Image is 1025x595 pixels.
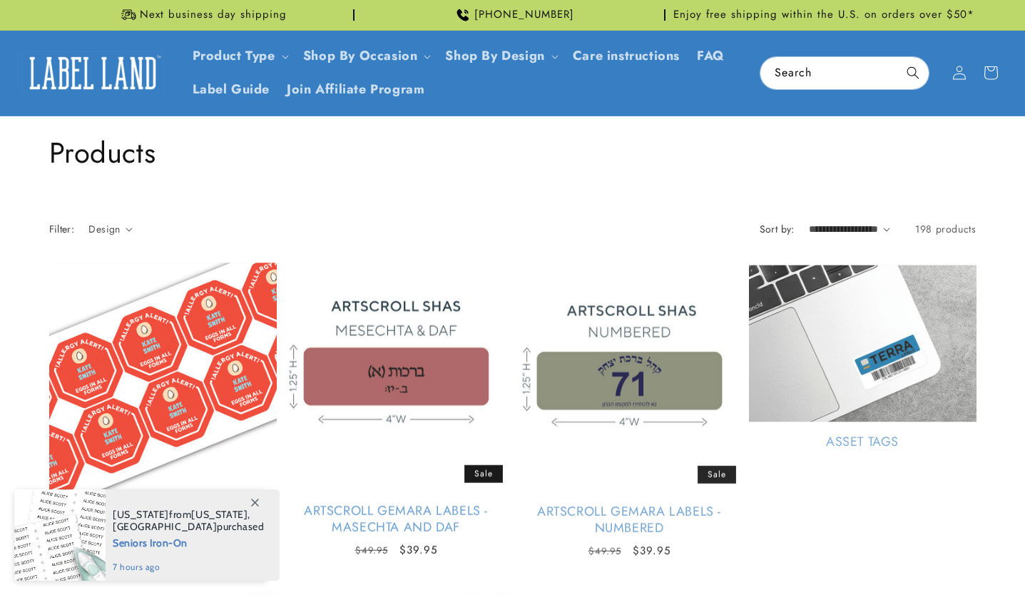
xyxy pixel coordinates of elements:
[915,222,976,236] span: 198 products
[49,134,976,171] h1: Products
[564,39,688,73] a: Care instructions
[573,48,680,64] span: Care instructions
[191,508,248,521] span: [US_STATE]
[113,561,265,574] span: 7 hours ago
[749,432,976,448] a: Asset Tags
[113,509,265,533] span: from , purchased
[88,222,120,236] span: Design
[184,73,279,106] a: Label Guide
[697,48,725,64] span: FAQ
[113,508,169,521] span: [US_STATE]
[673,8,974,22] span: Enjoy free shipping within the U.S. on orders over $50*
[303,48,418,64] span: Shop By Occasion
[193,81,270,98] span: Label Guide
[474,8,574,22] span: [PHONE_NUMBER]
[760,222,795,236] label: Sort by:
[295,39,437,73] summary: Shop By Occasion
[278,73,433,106] a: Join Affiliate Program
[21,51,164,95] img: Label Land
[184,39,295,73] summary: Product Type
[88,222,133,237] summary: Design (0 selected)
[193,46,275,65] a: Product Type
[688,39,733,73] a: FAQ
[49,222,75,237] h2: Filter:
[140,8,287,22] span: Next business day shipping
[113,520,217,533] span: [GEOGRAPHIC_DATA]
[516,502,743,536] a: Artscroll Gemara Labels - Numbered
[897,57,929,88] button: Search
[287,81,424,98] span: Join Affiliate Program
[437,39,564,73] summary: Shop By Design
[113,533,265,551] span: Seniors Iron-On
[16,46,170,101] a: Label Land
[282,502,510,536] a: Artscroll Gemara Labels - Masechta and Daf
[445,46,544,65] a: Shop By Design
